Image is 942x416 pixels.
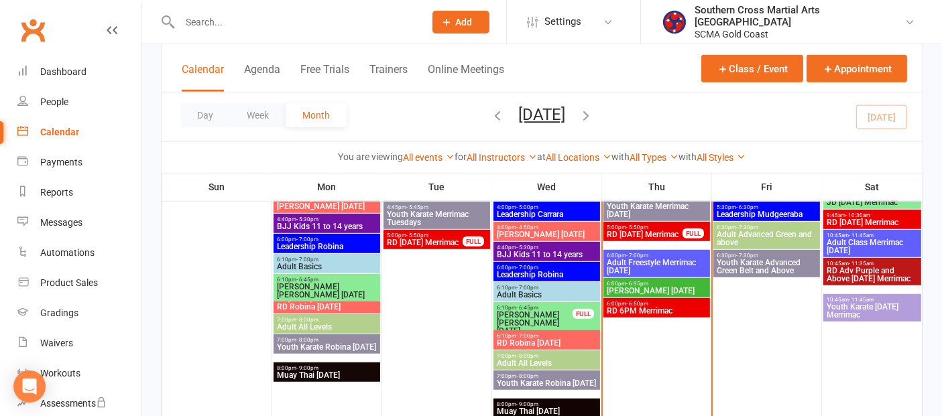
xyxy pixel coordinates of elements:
div: Gradings [40,307,78,318]
a: Reports [17,178,141,208]
a: All Instructors [467,152,538,163]
span: 7:00pm [496,373,597,379]
button: Agenda [244,63,280,92]
span: [PERSON_NAME] [PERSON_NAME] [DATE] [496,311,573,335]
button: Calendar [182,63,224,92]
button: Free Trials [300,63,349,92]
span: - 7:30pm [736,224,758,230]
span: Adult All Levels [276,323,377,331]
span: 10:45am [826,297,919,303]
span: Youth Karate Merrimac [DATE] [606,202,707,218]
span: - 5:30pm [516,245,538,251]
div: Calendar [40,127,79,137]
a: Calendar [17,117,141,147]
div: SCMA Gold Coast [695,28,904,40]
span: Leadership Mudgeeraba [716,210,817,218]
span: - 5:50pm [406,232,428,238]
div: Open Intercom Messenger [13,370,46,403]
span: - 7:00pm [516,285,538,291]
button: Week [230,103,286,127]
strong: with [612,151,630,162]
div: Messages [40,217,82,228]
span: 6:00pm [276,236,377,242]
div: Dashboard [40,66,86,77]
div: Automations [40,247,95,258]
span: BJJ Kids 11 to 14 years [276,222,377,230]
span: 6:00pm [496,265,597,271]
th: Mon [272,173,382,201]
span: 6:10pm [496,285,597,291]
th: Fri [712,173,822,201]
div: FULL [463,236,484,247]
span: Youth Karate Advanced Green Belt and Above [716,259,817,275]
span: 10:45am [826,261,919,267]
strong: for [455,151,467,162]
span: Adult Class Merrimac [DATE] [826,238,919,255]
span: 6:10pm [496,305,573,311]
div: Assessments [40,398,107,409]
span: Youth Karate Robina [DATE] [276,343,377,351]
input: Search... [176,13,415,31]
span: 4:40pm [276,216,377,222]
span: BJJ Kids 11 to 14 years [496,251,597,259]
strong: You are viewing [339,151,404,162]
span: - 9:00pm [516,401,538,407]
span: 6:00pm [606,301,707,307]
div: FULL [573,309,594,319]
span: - 11:45am [849,297,874,303]
span: 6:00pm [606,281,707,287]
span: RD Adv Purple and Above [DATE] Merrimac [826,267,919,283]
span: 4:00pm [496,204,597,210]
span: RD Robina [DATE] [276,303,377,311]
span: - 7:00pm [516,265,538,271]
span: 6:00pm [606,253,707,259]
span: Muay Thai [DATE] [276,371,377,379]
span: RD [DATE] Merrimac [386,238,463,247]
button: Add [432,11,489,33]
a: Clubworx [16,13,50,47]
button: [DATE] [519,105,566,124]
div: Payments [40,157,82,167]
span: Youth Karate [DATE] Merrimac [826,303,919,319]
button: Class / Event [701,55,803,82]
th: Thu [602,173,712,201]
span: 6:10pm [496,333,597,339]
span: - 4:50pm [516,224,538,230]
span: - 5:00pm [516,204,538,210]
span: - 7:00pm [296,257,318,263]
span: 7:00pm [496,353,597,359]
span: Leadership Robina [496,271,597,279]
span: RD [DATE] Merrimac [606,230,683,238]
div: Workouts [40,368,80,378]
span: [PERSON_NAME] [DATE] [606,287,707,295]
th: Sat [822,173,923,201]
span: - 5:50pm [626,224,648,230]
strong: at [538,151,546,162]
span: Settings [544,7,581,37]
button: Trainers [369,63,408,92]
span: 5:00pm [386,232,463,238]
span: 6:10pm [276,257,377,263]
span: - 6:45pm [296,277,318,283]
a: Dashboard [17,57,141,87]
span: - 8:00pm [516,373,538,379]
div: Waivers [40,338,73,348]
div: Reports [40,187,73,198]
a: Workouts [17,358,141,389]
span: - 6:35pm [626,281,648,287]
span: - 6:45pm [516,305,538,311]
a: Waivers [17,328,141,358]
span: - 10:30am [845,212,870,218]
span: - 8:00pm [296,317,318,323]
th: Sun [162,173,272,201]
span: JD [DATE] Merrimac [826,198,919,206]
span: 6:30pm [716,224,817,230]
span: 7:00pm [276,317,377,323]
strong: with [679,151,697,162]
div: Product Sales [40,277,98,288]
th: Wed [492,173,602,201]
span: 9:45am [826,212,919,218]
a: Gradings [17,298,141,328]
span: 5:30pm [716,204,817,210]
div: People [40,96,68,107]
